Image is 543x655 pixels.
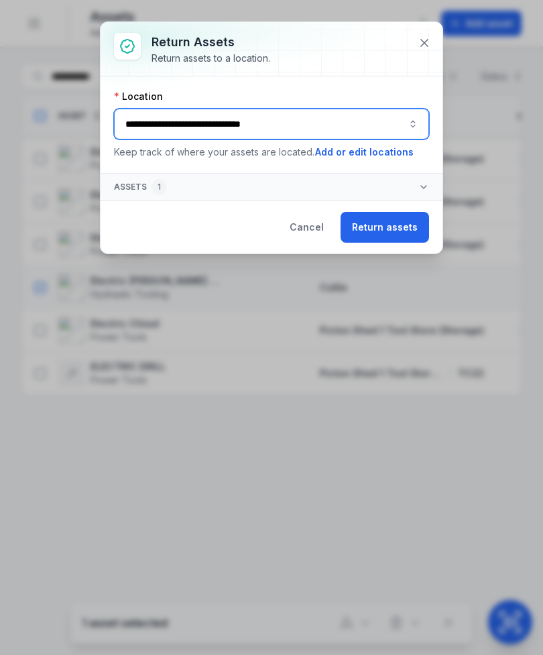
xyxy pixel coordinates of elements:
button: Cancel [278,212,335,243]
button: Return assets [341,212,429,243]
span: Assets [114,179,166,195]
p: Keep track of where your assets are located. [114,145,429,160]
button: Assets1 [101,174,442,200]
div: Return assets to a location. [152,52,270,65]
h3: Return assets [152,33,270,52]
button: Add or edit locations [314,145,414,160]
label: Location [114,90,163,103]
div: 1 [152,179,166,195]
